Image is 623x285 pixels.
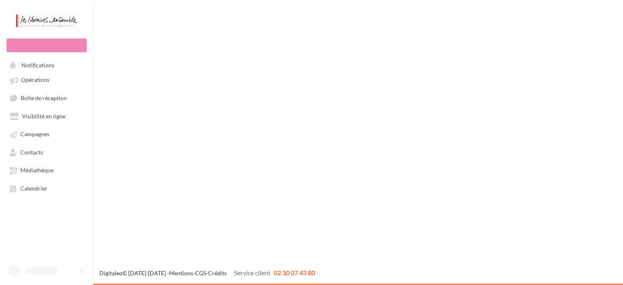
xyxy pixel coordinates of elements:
[20,149,43,156] span: Contacts
[5,109,88,123] a: Visibilité en ligne
[99,270,315,276] span: © [DATE]-[DATE] - - -
[169,270,193,276] a: Mentions
[5,90,88,105] a: Boîte de réception
[22,113,65,120] span: Visibilité en ligne
[5,181,88,195] a: Calendrier
[21,62,54,69] span: Notifications
[20,185,47,192] span: Calendrier
[5,163,88,177] a: Médiathèque
[21,77,49,84] span: Opérations
[5,126,88,141] a: Campagnes
[99,270,122,276] a: Digitaleo
[234,269,271,276] span: Service client
[274,269,315,276] span: 02 30 07 43 80
[20,167,54,174] span: Médiathèque
[20,131,49,138] span: Campagnes
[21,94,67,101] span: Boîte de réception
[5,72,88,87] a: Opérations
[195,270,206,276] a: CGS
[5,145,88,159] a: Contacts
[208,270,227,276] a: Crédits
[6,39,87,52] div: Nouvelle campagne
